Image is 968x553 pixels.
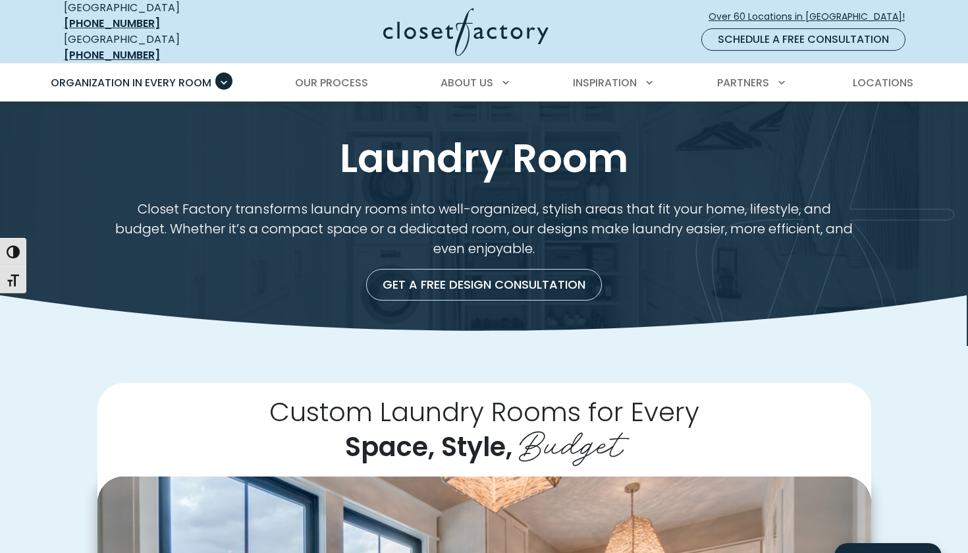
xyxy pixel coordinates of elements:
[853,75,913,90] span: Locations
[701,28,905,51] a: Schedule a Free Consultation
[709,10,915,24] span: Over 60 Locations in [GEOGRAPHIC_DATA]!
[269,393,699,430] span: Custom Laundry Rooms for Every
[64,47,160,63] a: [PHONE_NUMBER]
[295,75,368,90] span: Our Process
[64,16,160,31] a: [PHONE_NUMBER]
[366,269,602,301] a: Get a Free Design Consultation
[97,199,871,258] p: Closet Factory transforms laundry rooms into well-organized, stylish areas that fit your home, li...
[383,8,549,56] img: Closet Factory Logo
[717,75,769,90] span: Partners
[41,65,927,102] nav: Primary Menu
[441,75,493,90] span: About Us
[51,75,211,90] span: Organization in Every Room
[345,428,512,465] span: Space, Style,
[61,133,907,183] h1: Laundry Room
[64,32,255,63] div: [GEOGRAPHIC_DATA]
[573,75,637,90] span: Inspiration
[519,415,623,467] span: Budget
[708,5,916,28] a: Over 60 Locations in [GEOGRAPHIC_DATA]!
